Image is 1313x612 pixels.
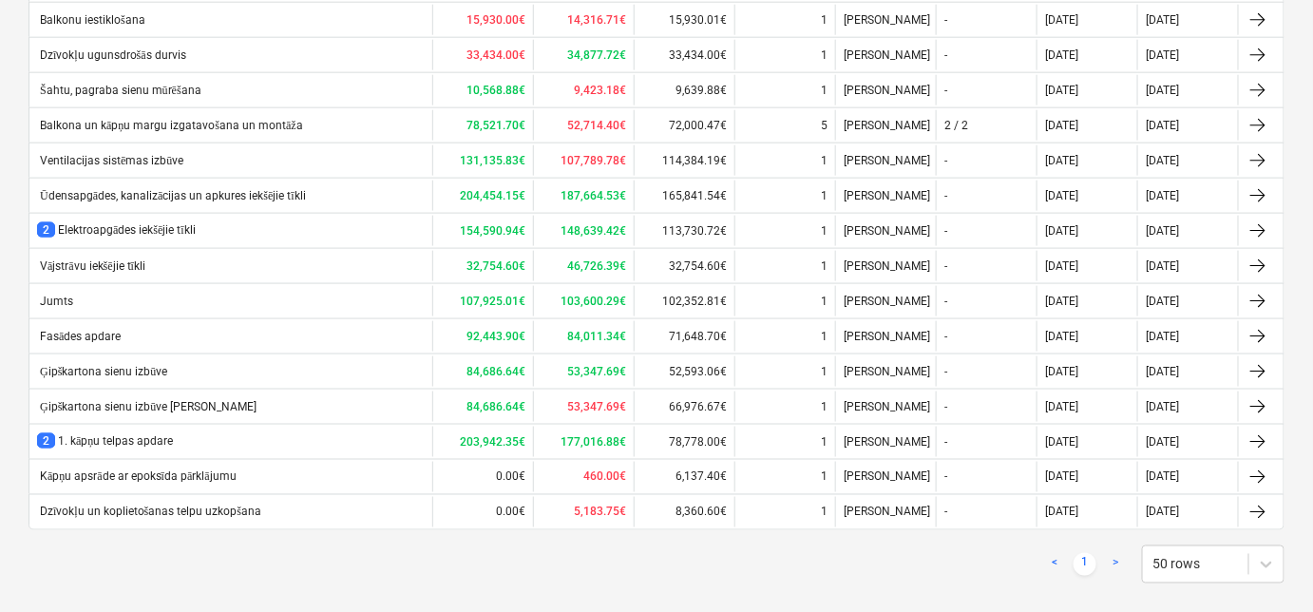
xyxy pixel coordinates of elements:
[466,330,525,343] b: 92,443.90€
[37,433,55,449] span: 2
[466,48,525,62] b: 33,434.00€
[460,224,525,238] b: 154,590.94€
[835,75,936,105] div: [PERSON_NAME]
[944,470,947,484] div: -
[944,330,947,343] div: -
[567,330,626,343] b: 84,011.34€
[37,506,261,520] div: Dzīvokļu un koplietošanas telpu uzkopšana
[835,110,936,141] div: [PERSON_NAME]
[835,216,936,246] div: [PERSON_NAME]
[1045,470,1078,484] div: [DATE]
[634,145,734,176] div: 114,384.19€
[567,259,626,273] b: 46,726.39€
[583,470,626,484] b: 460.00€
[634,181,734,211] div: 165,841.54€
[821,365,828,378] div: 1
[37,84,201,98] div: Šahtu, pagraba sienu mūrēšana
[944,48,947,62] div: -
[634,5,734,35] div: 15,930.01€
[1146,48,1179,62] div: [DATE]
[567,48,626,62] b: 34,877.72€
[835,286,936,316] div: [PERSON_NAME]
[1146,400,1179,413] div: [DATE]
[835,40,936,70] div: [PERSON_NAME]
[574,506,626,519] b: 5,183.75€
[1146,506,1179,519] div: [DATE]
[37,222,55,238] span: 2
[561,189,626,202] b: 187,664.53€
[821,470,828,484] div: 1
[634,427,734,457] div: 78,778.00€
[835,392,936,422] div: [PERSON_NAME]
[634,75,734,105] div: 9,639.88€
[561,154,626,167] b: 107,789.78€
[821,435,828,449] div: 1
[466,259,525,273] b: 32,754.60€
[466,365,525,378] b: 84,686.64€
[1146,154,1179,167] div: [DATE]
[821,295,828,308] div: 1
[944,13,947,27] div: -
[567,13,626,27] b: 14,316.71€
[460,154,525,167] b: 131,135.83€
[944,365,947,378] div: -
[574,84,626,97] b: 9,423.18€
[1045,154,1078,167] div: [DATE]
[1146,330,1179,343] div: [DATE]
[466,119,525,132] b: 78,521.70€
[37,400,257,414] div: Ģipškartona sienu izbūve [PERSON_NAME]
[561,295,626,308] b: 103,600.29€
[1146,119,1179,132] div: [DATE]
[1045,189,1078,202] div: [DATE]
[634,286,734,316] div: 102,352.81€
[634,40,734,70] div: 33,434.00€
[634,321,734,352] div: 71,648.70€
[821,400,828,413] div: 1
[1146,13,1179,27] div: [DATE]
[944,259,947,273] div: -
[37,222,196,239] div: Elektroapgādes iekšējie tīkli
[37,154,183,168] div: Ventilacijas sistēmas izbūve
[821,13,828,27] div: 1
[944,119,968,132] div: 2 / 2
[821,119,828,132] div: 5
[466,400,525,413] b: 84,686.64€
[835,321,936,352] div: [PERSON_NAME]
[835,497,936,527] div: [PERSON_NAME]
[1218,521,1313,612] div: Chat Widget
[634,497,734,527] div: 8,360.60€
[1043,553,1066,576] a: Previous page
[1146,189,1179,202] div: [DATE]
[37,433,173,449] div: 1. kāpņu telpas apdare
[1045,506,1078,519] div: [DATE]
[1146,295,1179,308] div: [DATE]
[821,330,828,343] div: 1
[1045,48,1078,62] div: [DATE]
[1045,330,1078,343] div: [DATE]
[944,506,947,519] div: -
[466,84,525,97] b: 10,568.88€
[1074,553,1096,576] a: Page 1 is your current page
[821,48,828,62] div: 1
[37,365,167,379] div: Ģipškartona sienu izbūve
[835,427,936,457] div: [PERSON_NAME]
[821,84,828,97] div: 1
[460,295,525,308] b: 107,925.01€
[1146,259,1179,273] div: [DATE]
[432,497,533,527] div: 0.00€
[835,145,936,176] div: [PERSON_NAME]
[37,48,186,63] div: Dzīvokļu ugunsdrošās durvis
[1045,119,1078,132] div: [DATE]
[634,392,734,422] div: 66,976.67€
[1146,470,1179,484] div: [DATE]
[944,400,947,413] div: -
[1146,224,1179,238] div: [DATE]
[944,295,947,308] div: -
[460,189,525,202] b: 204,454.15€
[37,13,145,28] div: Balkonu iestiklošana
[821,506,828,519] div: 1
[561,224,626,238] b: 148,639.42€
[821,154,828,167] div: 1
[944,84,947,97] div: -
[37,119,303,133] div: Balkona un kāpņu margu izgatavošana un montāža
